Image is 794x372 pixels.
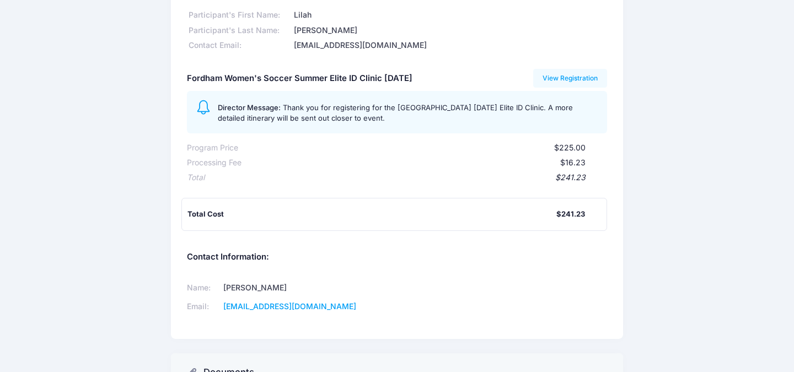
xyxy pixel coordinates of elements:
[292,9,608,21] div: Lilah
[218,103,573,123] span: Thank you for registering for the [GEOGRAPHIC_DATA] [DATE] Elite ID Clinic. A more detailed itine...
[292,25,608,36] div: [PERSON_NAME]
[187,9,292,21] div: Participant's First Name:
[187,25,292,36] div: Participant's Last Name:
[205,172,586,184] div: $241.23
[187,209,556,220] div: Total Cost
[218,103,281,112] span: Director Message:
[187,142,238,154] div: Program Price
[554,143,586,152] span: $225.00
[187,252,607,262] h5: Contact Information:
[223,301,356,311] a: [EMAIL_ADDRESS][DOMAIN_NAME]
[187,40,292,51] div: Contact Email:
[187,157,242,169] div: Processing Fee
[556,209,585,220] div: $241.23
[187,74,412,84] h5: Fordham Women's Soccer Summer Elite ID Clinic [DATE]
[242,157,586,169] div: $16.23
[187,278,219,297] td: Name:
[187,172,205,184] div: Total
[219,278,383,297] td: [PERSON_NAME]
[533,69,608,88] a: View Registration
[187,297,219,316] td: Email:
[292,40,608,51] div: [EMAIL_ADDRESS][DOMAIN_NAME]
